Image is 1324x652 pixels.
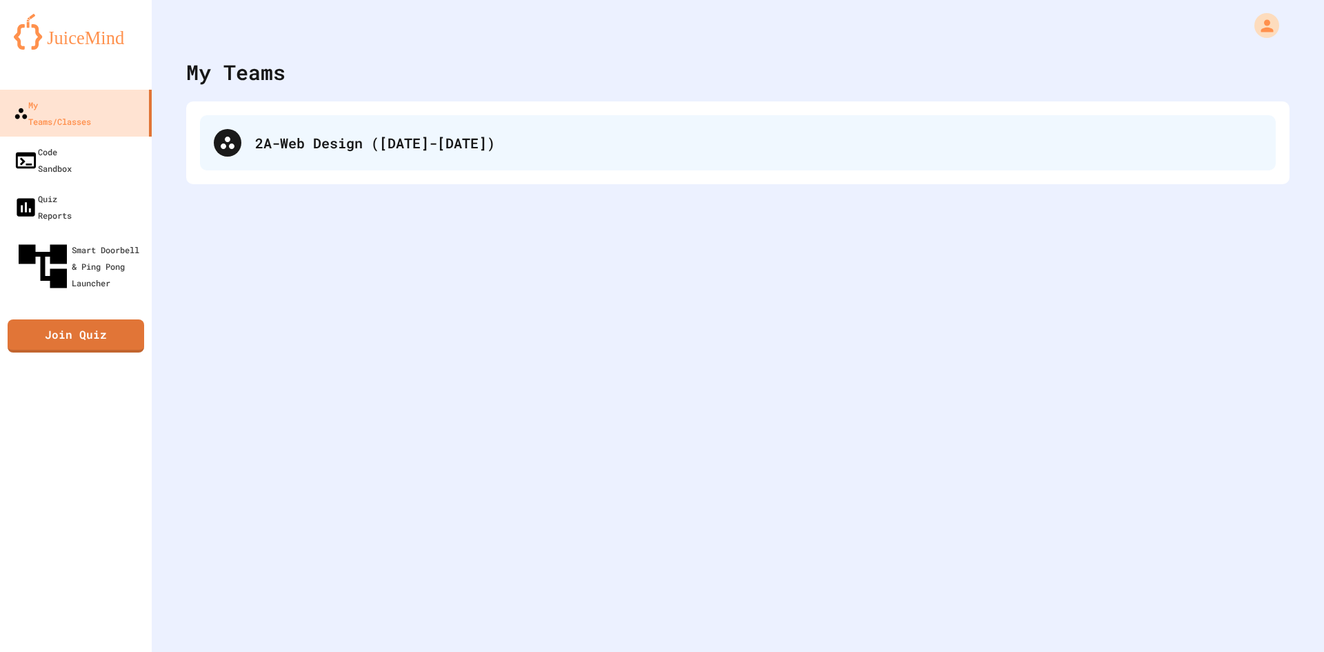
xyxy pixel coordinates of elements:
[14,237,146,295] div: Smart Doorbell & Ping Pong Launcher
[14,190,72,224] div: Quiz Reports
[1240,10,1283,41] div: My Account
[14,97,91,130] div: My Teams/Classes
[186,57,285,88] div: My Teams
[200,115,1276,170] div: 2A-Web Design ([DATE]-[DATE])
[8,319,144,353] a: Join Quiz
[255,132,1262,153] div: 2A-Web Design ([DATE]-[DATE])
[14,144,72,177] div: Code Sandbox
[14,14,138,50] img: logo-orange.svg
